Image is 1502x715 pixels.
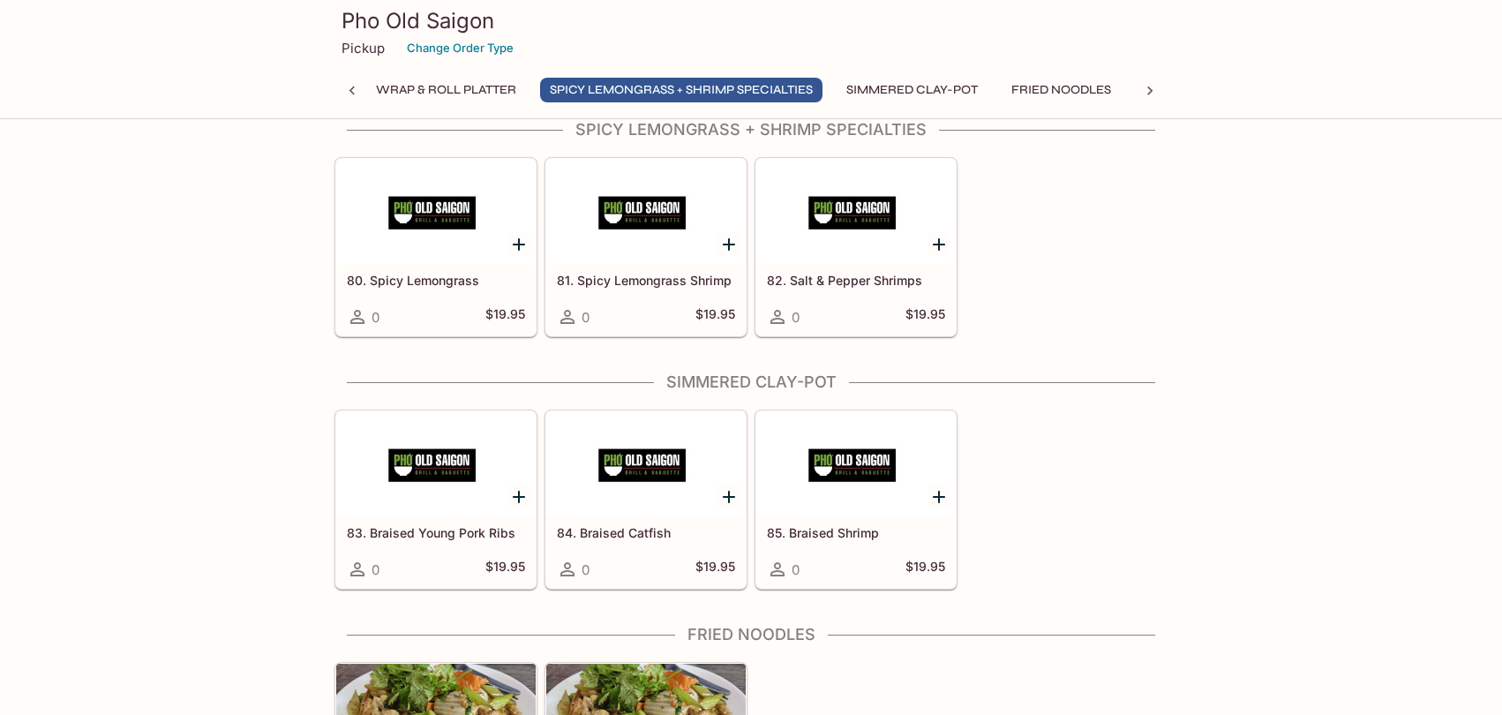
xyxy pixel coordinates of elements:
button: Add 80. Spicy Lemongrass [507,233,529,255]
h4: Simmered Clay-Pot [334,373,1168,392]
div: 83. Braised Young Pork Ribs [336,411,536,517]
span: 0 [372,561,379,578]
h5: $19.95 [695,559,735,580]
a: 82. Salt & Pepper Shrimps0$19.95 [755,158,957,336]
button: Fried Noodles [1002,78,1121,102]
button: Simmered Clay-Pot [837,78,988,102]
button: Add 84. Braised Catfish [717,485,740,508]
p: Pickup [342,40,385,56]
h5: 82. Salt & Pepper Shrimps [767,273,945,288]
a: 80. Spicy Lemongrass0$19.95 [335,158,537,336]
div: 80. Spicy Lemongrass [336,159,536,265]
h5: 81. Spicy Lemongrass Shrimp [557,273,735,288]
span: 0 [792,561,800,578]
div: 82. Salt & Pepper Shrimps [756,159,956,265]
h5: 85. Braised Shrimp [767,525,945,540]
a: 83. Braised Young Pork Ribs0$19.95 [335,410,537,589]
a: 85. Braised Shrimp0$19.95 [755,410,957,589]
span: 0 [792,309,800,326]
button: Add 82. Salt & Pepper Shrimps [927,233,950,255]
button: Add 83. Braised Young Pork Ribs [507,485,529,508]
button: Wrap & Roll Platter [366,78,526,102]
a: 84. Braised Catfish0$19.95 [545,410,747,589]
span: 0 [582,561,590,578]
h5: $19.95 [905,306,945,327]
h5: $19.95 [485,559,525,580]
span: 0 [582,309,590,326]
h4: Fried Noodles [334,625,1168,644]
h5: $19.95 [695,306,735,327]
div: 84. Braised Catfish [546,411,746,517]
h5: 83. Braised Young Pork Ribs [347,525,525,540]
div: 85. Braised Shrimp [756,411,956,517]
button: Add 81. Spicy Lemongrass Shrimp [717,233,740,255]
h4: Spicy Lemongrass + Shrimp Specialties [334,120,1168,139]
button: Add 85. Braised Shrimp [927,485,950,508]
button: Change Order Type [399,34,522,62]
h3: Pho Old Saigon [342,7,1160,34]
a: 81. Spicy Lemongrass Shrimp0$19.95 [545,158,747,336]
div: 81. Spicy Lemongrass Shrimp [546,159,746,265]
h5: $19.95 [905,559,945,580]
h5: 80. Spicy Lemongrass [347,273,525,288]
span: 0 [372,309,379,326]
h5: 84. Braised Catfish [557,525,735,540]
h5: $19.95 [485,306,525,327]
button: Spicy Lemongrass + Shrimp Specialties [540,78,822,102]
